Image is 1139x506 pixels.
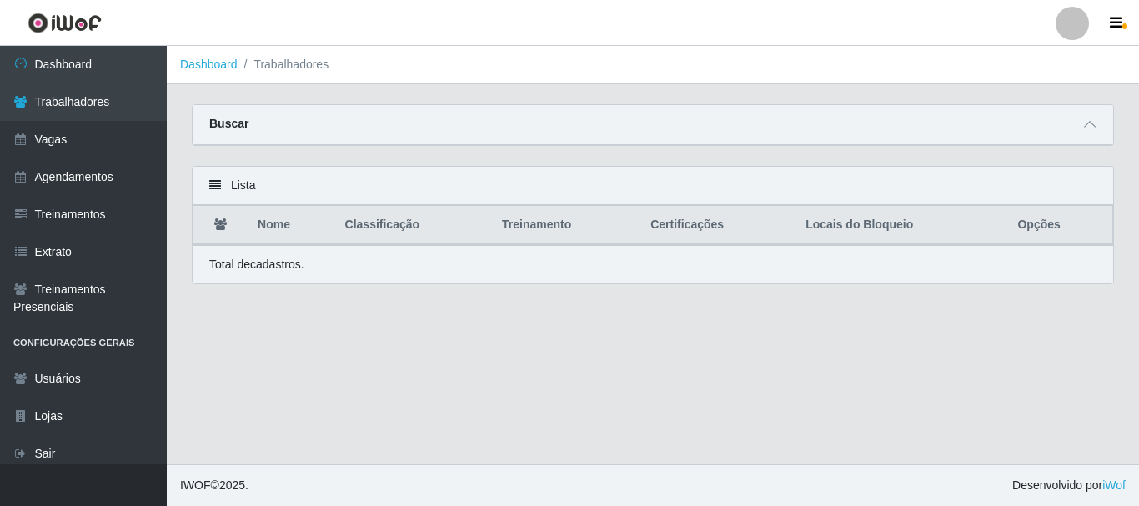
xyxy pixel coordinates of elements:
nav: breadcrumb [167,46,1139,84]
div: Lista [193,167,1113,205]
span: Desenvolvido por [1012,477,1126,494]
th: Nome [248,206,334,245]
span: IWOF [180,478,211,492]
th: Certificações [640,206,795,245]
a: iWof [1102,478,1126,492]
span: © 2025 . [180,477,248,494]
th: Opções [1007,206,1112,245]
th: Treinamento [492,206,640,245]
th: Locais do Bloqueio [795,206,1007,245]
p: Total de cadastros. [209,256,304,273]
li: Trabalhadores [238,56,329,73]
strong: Buscar [209,117,248,130]
th: Classificação [335,206,493,245]
img: CoreUI Logo [28,13,102,33]
a: Dashboard [180,58,238,71]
